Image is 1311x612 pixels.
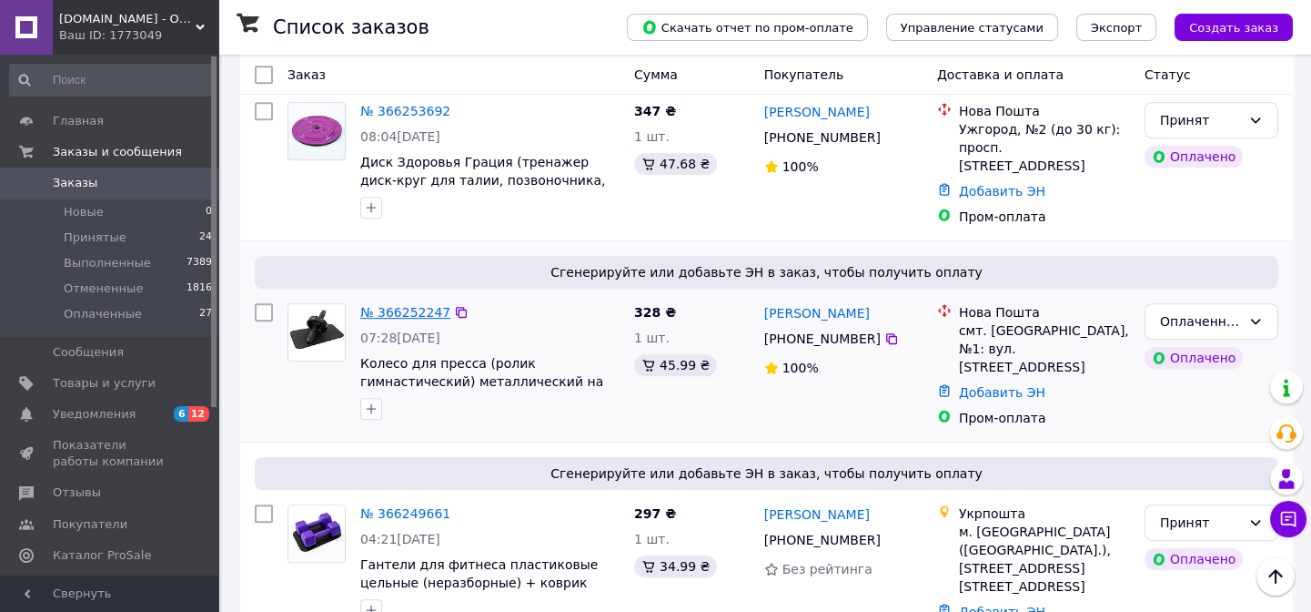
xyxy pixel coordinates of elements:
a: Добавить ЭН [959,385,1045,400]
span: Покупатели [53,516,127,533]
button: Наверх [1256,557,1295,596]
button: Создать заказ [1175,14,1293,41]
a: Диск Здоровья Грация (тренажер диск-круг для талии, позвоночника, пресса) металлический OSPORT (F... [360,155,605,224]
div: [PHONE_NUMBER] [761,527,884,553]
div: [PHONE_NUMBER] [761,326,884,352]
div: 45.99 ₴ [634,354,717,376]
span: Показатели работы компании [53,437,168,470]
span: 12 [188,406,209,422]
a: [PERSON_NAME] [764,103,870,121]
span: Сгенерируйте или добавьте ЭН в заказ, чтобы получить оплату [262,263,1271,281]
span: Заказы и сообщения [53,144,182,160]
span: Выполненные [64,255,151,271]
div: [PHONE_NUMBER] [761,125,884,150]
img: Фото товару [288,304,345,361]
img: Фото товару [288,505,345,562]
a: Создать заказ [1156,19,1293,34]
button: Чат с покупателем [1270,501,1306,537]
span: Sklad24.org - Оптовый интернет магазин склад [59,11,196,27]
div: Оплачено [1145,548,1243,570]
span: Отмененные [64,280,143,297]
div: 34.99 ₴ [634,556,717,577]
div: Ужгород, №2 (до 30 кг): просп. [STREET_ADDRESS] [959,120,1130,175]
a: № 366253692 [360,104,450,118]
button: Управление статусами [886,14,1058,41]
span: Главная [53,113,104,129]
div: Пром-оплата [959,409,1130,427]
div: смт. [GEOGRAPHIC_DATA], №1: вул. [STREET_ADDRESS] [959,321,1130,376]
div: Ваш ID: 1773049 [59,27,218,44]
span: 08:04[DATE] [360,129,440,144]
span: Уведомления [53,406,136,423]
div: 47.68 ₴ [634,153,717,175]
div: Оплачено [1145,146,1243,168]
span: Новые [64,204,104,220]
a: [PERSON_NAME] [764,505,870,524]
span: Покупатель [764,67,844,82]
span: 6 [174,406,188,422]
div: м. [GEOGRAPHIC_DATA] ([GEOGRAPHIC_DATA].), [STREET_ADDRESS] [STREET_ADDRESS] [959,523,1130,596]
span: 347 ₴ [634,104,676,118]
span: 1 шт. [634,532,670,546]
a: Колесо для пресса (ролик гимнастический) металлический на подшипнике усиленный OSPORT Pro (FI-010... [360,356,603,425]
h1: Список заказов [273,16,429,38]
img: Фото товару [288,103,345,159]
input: Поиск [9,64,214,97]
span: Управление статусами [901,21,1044,35]
div: Укрпошта [959,505,1130,523]
span: Без рейтинга [782,562,872,576]
span: 1816 [187,280,212,297]
span: Статус [1145,67,1191,82]
div: Принят [1160,110,1241,130]
span: Доставка и оплата [937,67,1064,82]
span: 04:21[DATE] [360,532,440,546]
span: Оплаченные [64,306,142,322]
a: Фото товару [287,505,346,563]
span: Сумма [634,67,678,82]
span: Скачать отчет по пром-оплате [641,19,853,36]
span: 328 ₴ [634,305,676,320]
a: Фото товару [287,102,346,160]
span: Заказ [287,67,326,82]
a: [PERSON_NAME] [764,304,870,322]
span: Заказы [53,175,97,191]
span: Каталог ProSale [53,547,151,564]
div: Оплаченный [1160,311,1241,331]
div: Нова Пошта [959,303,1130,321]
div: Принят [1160,513,1241,533]
a: Фото товару [287,303,346,362]
span: Принятые [64,229,126,246]
span: 100% [782,361,819,375]
div: Оплачено [1145,347,1243,369]
span: 100% [782,159,819,174]
span: 7389 [187,255,212,271]
span: 24 [199,229,212,246]
a: № 366249661 [360,506,450,521]
span: Создать заказ [1189,21,1278,35]
span: Сгенерируйте или добавьте ЭН в заказ, чтобы получить оплату [262,464,1271,483]
a: Добавить ЭН [959,184,1045,199]
button: Скачать отчет по пром-оплате [627,14,868,41]
button: Экспорт [1076,14,1156,41]
span: 27 [199,306,212,322]
a: № 366252247 [360,305,450,320]
span: 1 шт. [634,331,670,345]
div: Пром-оплата [959,208,1130,226]
span: 1 шт. [634,129,670,144]
span: Экспорт [1091,21,1142,35]
span: Товары и услуги [53,375,156,392]
span: 0 [206,204,212,220]
span: 297 ₴ [634,506,676,521]
span: 07:28[DATE] [360,331,440,345]
div: Нова Пошта [959,102,1130,120]
span: Сообщения [53,344,124,361]
span: Отзывы [53,484,101,501]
